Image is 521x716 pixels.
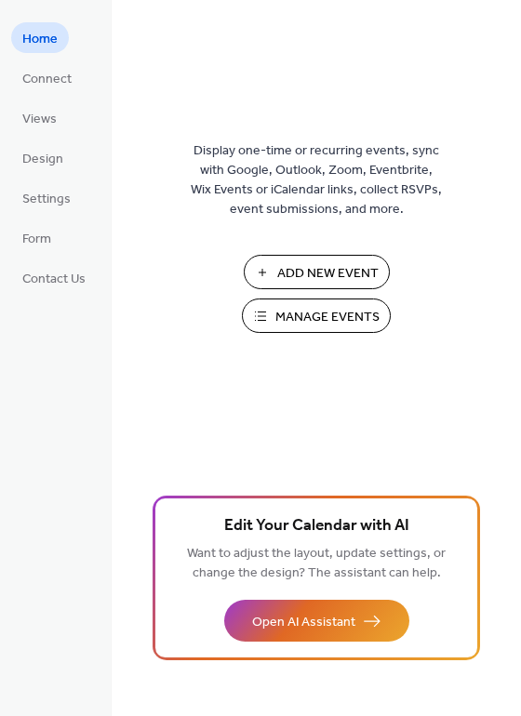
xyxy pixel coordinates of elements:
button: Manage Events [242,298,391,333]
span: Manage Events [275,308,380,327]
span: Connect [22,70,72,89]
span: Design [22,150,63,169]
span: Display one-time or recurring events, sync with Google, Outlook, Zoom, Eventbrite, Wix Events or ... [191,141,442,219]
span: Settings [22,190,71,209]
span: Open AI Assistant [252,613,355,632]
span: Add New Event [277,264,379,284]
a: Contact Us [11,262,97,293]
a: Home [11,22,69,53]
span: Want to adjust the layout, update settings, or change the design? The assistant can help. [187,541,446,586]
span: Edit Your Calendar with AI [224,513,409,539]
span: Form [22,230,51,249]
a: Settings [11,182,82,213]
button: Add New Event [244,255,390,289]
span: Contact Us [22,270,86,289]
a: Form [11,222,62,253]
a: Design [11,142,74,173]
a: Connect [11,62,83,93]
a: Views [11,102,68,133]
span: Home [22,30,58,49]
button: Open AI Assistant [224,600,409,642]
span: Views [22,110,57,129]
